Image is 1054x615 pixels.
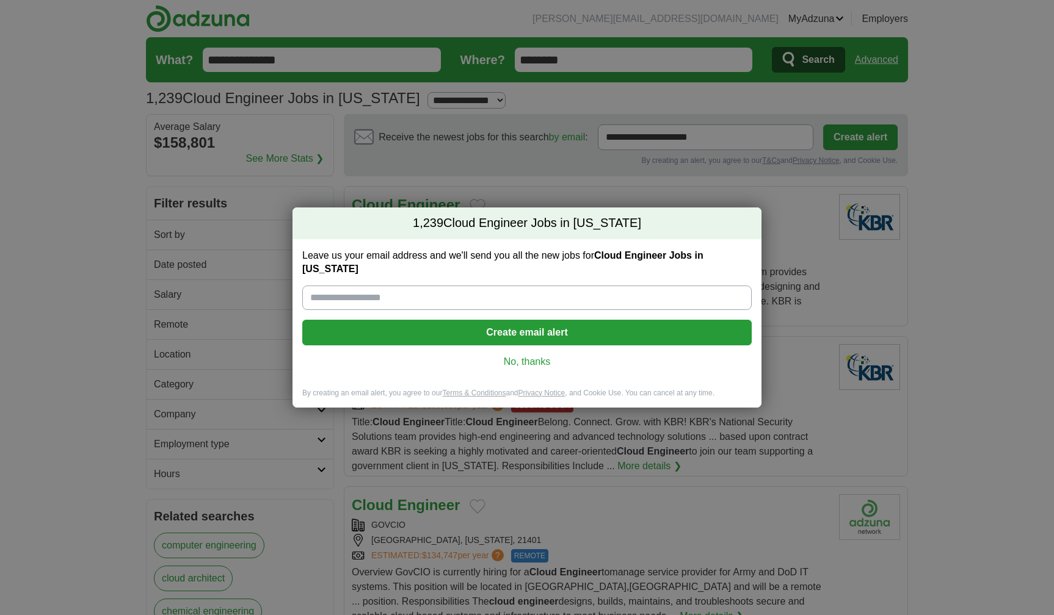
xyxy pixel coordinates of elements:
a: Privacy Notice [518,389,565,397]
button: Create email alert [302,320,752,345]
strong: Cloud Engineer Jobs in [US_STATE] [302,250,703,274]
label: Leave us your email address and we'll send you all the new jobs for [302,249,752,276]
h2: Cloud Engineer Jobs in [US_STATE] [293,207,761,239]
a: Terms & Conditions [442,389,506,397]
div: By creating an email alert, you agree to our and , and Cookie Use. You can cancel at any time. [293,388,761,408]
a: No, thanks [312,355,742,369]
span: 1,239 [413,215,443,232]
